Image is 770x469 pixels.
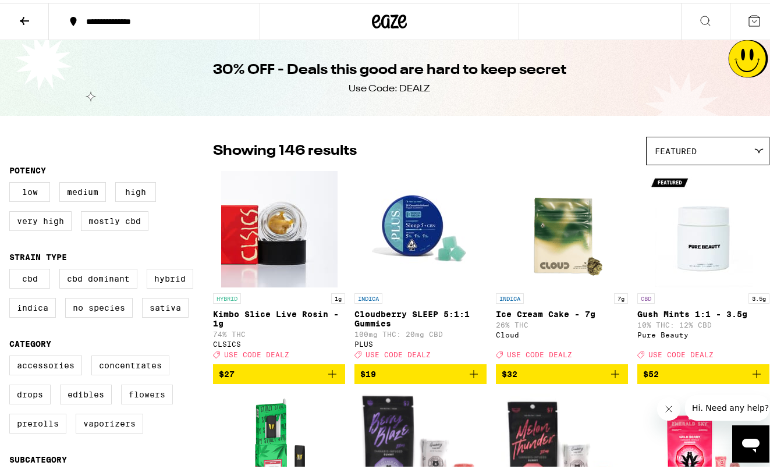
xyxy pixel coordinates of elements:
[221,168,338,285] img: CLSICS - Kimbo Slice Live Rosin - 1g
[115,179,156,199] label: High
[748,290,769,301] p: 3.5g
[354,168,487,361] a: Open page for Cloudberry SLEEP 5:1:1 Gummies from PLUS
[65,295,133,315] label: No Species
[360,367,376,376] span: $19
[732,422,769,460] iframe: Button to launch messaging window
[213,361,345,381] button: Add to bag
[224,348,289,356] span: USE CODE DEALZ
[219,367,235,376] span: $27
[496,361,628,381] button: Add to bag
[637,168,769,361] a: Open page for Gush Mints 1:1 - 3.5g from Pure Beauty
[81,208,148,228] label: Mostly CBD
[363,168,479,285] img: PLUS - Cloudberry SLEEP 5:1:1 Gummies
[9,163,46,172] legend: Potency
[504,168,620,285] img: Cloud - Ice Cream Cake - 7g
[496,168,628,361] a: Open page for Ice Cream Cake - 7g from Cloud
[354,328,487,335] p: 100mg THC: 20mg CBD
[60,382,112,402] label: Edibles
[354,361,487,381] button: Add to bag
[9,179,50,199] label: Low
[9,452,67,461] legend: Subcategory
[366,348,431,356] span: USE CODE DEALZ
[213,328,345,335] p: 74% THC
[213,138,357,158] p: Showing 146 results
[507,348,572,356] span: USE CODE DEALZ
[637,307,769,316] p: Gush Mints 1:1 - 3.5g
[637,290,655,301] p: CBD
[213,307,345,325] p: Kimbo Slice Live Rosin - 1g
[496,318,628,326] p: 26% THC
[9,295,56,315] label: Indica
[645,168,762,285] img: Pure Beauty - Gush Mints 1:1 - 3.5g
[354,337,487,345] div: PLUS
[657,395,680,418] iframe: Close message
[59,266,137,286] label: CBD Dominant
[331,290,345,301] p: 1g
[213,168,345,361] a: Open page for Kimbo Slice Live Rosin - 1g from CLSICS
[349,80,430,93] div: Use Code: DEALZ
[121,382,173,402] label: Flowers
[655,144,697,153] span: Featured
[637,328,769,336] div: Pure Beauty
[76,411,143,431] label: Vaporizers
[59,179,106,199] label: Medium
[213,290,241,301] p: HYBRID
[502,367,517,376] span: $32
[213,337,345,345] div: CLSICS
[213,58,566,77] h1: 30% OFF - Deals this good are hard to keep secret
[9,250,67,259] legend: Strain Type
[9,208,72,228] label: Very High
[9,336,51,346] legend: Category
[648,348,714,356] span: USE CODE DEALZ
[354,307,487,325] p: Cloudberry SLEEP 5:1:1 Gummies
[643,367,659,376] span: $52
[637,318,769,326] p: 10% THC: 12% CBD
[9,353,82,372] label: Accessories
[496,328,628,336] div: Cloud
[637,361,769,381] button: Add to bag
[685,392,769,418] iframe: Message from company
[614,290,628,301] p: 7g
[496,307,628,316] p: Ice Cream Cake - 7g
[354,290,382,301] p: INDICA
[9,411,66,431] label: Prerolls
[142,295,189,315] label: Sativa
[9,382,51,402] label: Drops
[147,266,193,286] label: Hybrid
[496,290,524,301] p: INDICA
[9,266,50,286] label: CBD
[91,353,169,372] label: Concentrates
